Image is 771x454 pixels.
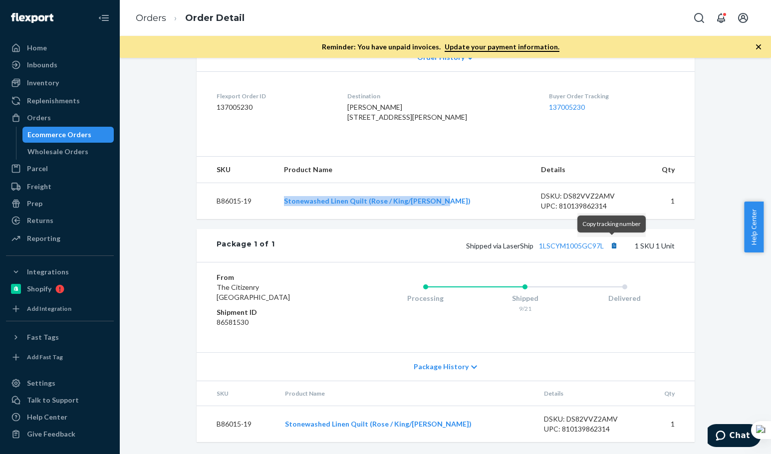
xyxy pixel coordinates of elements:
[27,96,80,106] div: Replenishments
[645,406,694,443] td: 1
[197,406,277,443] td: B86015-19
[217,92,332,100] dt: Flexport Order ID
[347,92,533,100] dt: Destination
[549,103,585,111] a: 137005230
[445,42,559,52] a: Update your payment information.
[6,264,114,280] button: Integrations
[544,414,638,424] div: DSKU: DS82VVZ2AMV
[27,216,53,226] div: Returns
[733,8,753,28] button: Open account menu
[27,182,51,192] div: Freight
[27,284,51,294] div: Shopify
[6,213,114,228] a: Returns
[197,381,277,406] th: SKU
[27,378,55,388] div: Settings
[27,412,67,422] div: Help Center
[6,230,114,246] a: Reporting
[6,375,114,391] a: Settings
[217,102,332,112] dd: 137005230
[6,75,114,91] a: Inventory
[197,157,276,183] th: SKU
[285,420,472,428] a: Stonewashed Linen Quilt (Rose / King/[PERSON_NAME])
[27,199,42,209] div: Prep
[27,267,69,277] div: Integrations
[322,42,559,52] p: Reminder: You have unpaid invoices.
[27,43,47,53] div: Home
[475,304,575,313] div: 9/21
[711,8,731,28] button: Open notifications
[6,57,114,73] a: Inbounds
[6,40,114,56] a: Home
[22,127,114,143] a: Ecommerce Orders
[27,332,59,342] div: Fast Tags
[27,130,91,140] div: Ecommerce Orders
[539,241,604,250] a: 1LSCYM1005GC97L
[276,157,533,183] th: Product Name
[643,157,695,183] th: Qty
[197,183,276,220] td: B86015-19
[744,202,764,252] button: Help Center
[27,233,60,243] div: Reporting
[414,362,469,372] span: Package History
[27,60,57,70] div: Inbounds
[27,78,59,88] div: Inventory
[27,164,48,174] div: Parcel
[608,239,621,252] button: Copy tracking number
[689,8,709,28] button: Open Search Box
[466,241,621,250] span: Shipped via LaserShip
[6,426,114,442] button: Give Feedback
[536,381,646,406] th: Details
[6,349,114,365] a: Add Fast Tag
[6,409,114,425] a: Help Center
[217,239,275,252] div: Package 1 of 1
[6,93,114,109] a: Replenishments
[645,381,694,406] th: Qty
[6,179,114,195] a: Freight
[27,395,79,405] div: Talk to Support
[643,183,695,220] td: 1
[6,329,114,345] button: Fast Tags
[284,197,471,205] a: Stonewashed Linen Quilt (Rose / King/[PERSON_NAME])
[94,8,114,28] button: Close Navigation
[217,272,336,282] dt: From
[533,157,643,183] th: Details
[27,353,63,361] div: Add Fast Tag
[6,161,114,177] a: Parcel
[6,196,114,212] a: Prep
[274,239,674,252] div: 1 SKU 1 Unit
[136,12,166,23] a: Orders
[27,429,75,439] div: Give Feedback
[6,110,114,126] a: Orders
[22,144,114,160] a: Wholesale Orders
[6,392,114,408] button: Talk to Support
[11,13,53,23] img: Flexport logo
[217,307,336,317] dt: Shipment ID
[27,113,51,123] div: Orders
[544,424,638,434] div: UPC: 810139862314
[582,220,641,227] span: Copy tracking number
[277,381,536,406] th: Product Name
[347,103,467,121] span: [PERSON_NAME] [STREET_ADDRESS][PERSON_NAME]
[185,12,245,23] a: Order Detail
[708,424,761,449] iframe: Opens a widget where you can chat to one of our agents
[475,293,575,303] div: Shipped
[549,92,675,100] dt: Buyer Order Tracking
[217,317,336,327] dd: 86581530
[541,201,635,211] div: UPC: 810139862314
[217,283,290,301] span: The Citizenry [GEOGRAPHIC_DATA]
[27,304,71,313] div: Add Integration
[541,191,635,201] div: DSKU: DS82VVZ2AMV
[6,301,114,317] a: Add Integration
[6,281,114,297] a: Shopify
[128,3,253,33] ol: breadcrumbs
[376,293,476,303] div: Processing
[575,293,675,303] div: Delivered
[27,147,88,157] div: Wholesale Orders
